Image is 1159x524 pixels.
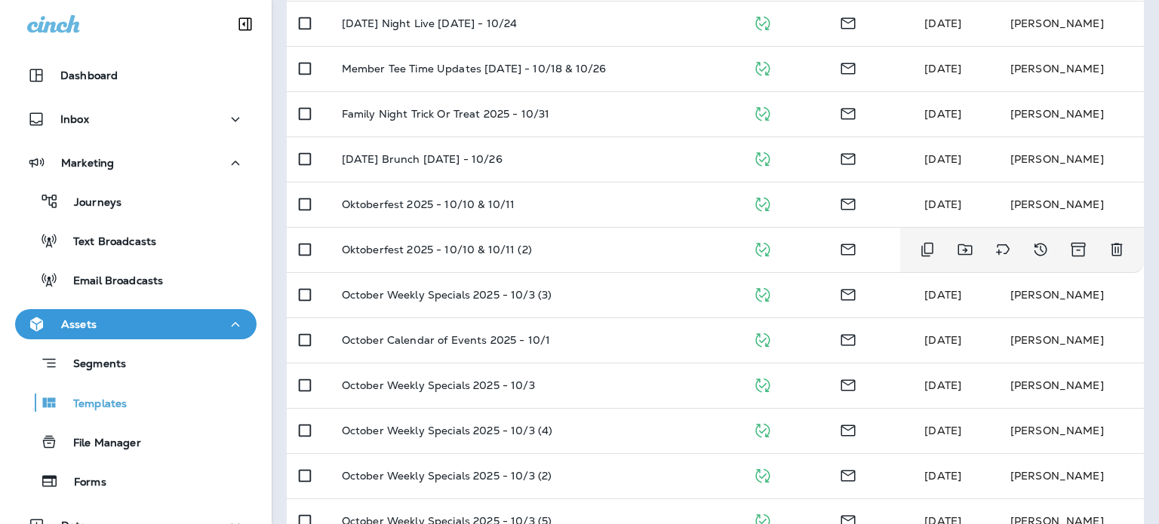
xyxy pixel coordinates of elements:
[15,465,257,497] button: Forms
[839,196,857,210] span: Email
[1025,234,1056,265] button: View Changelog
[839,15,857,29] span: Email
[58,437,141,451] p: File Manager
[1063,234,1094,265] button: Archive
[998,453,1144,498] td: [PERSON_NAME]
[15,148,257,178] button: Marketing
[753,151,772,164] span: Published
[342,379,535,391] p: October Weekly Specials 2025 - 10/3
[924,288,961,302] span: Jake Hopkins
[224,9,266,39] button: Collapse Sidebar
[839,60,857,74] span: Email
[342,289,552,301] p: October Weekly Specials 2025 - 10/3 (3)
[753,467,772,481] span: Published
[839,377,857,391] span: Email
[839,332,857,345] span: Email
[924,424,961,437] span: Jake Hopkins
[58,397,127,412] p: Templates
[988,234,1018,265] button: Add tags
[924,198,961,211] span: Jake Hopkins
[753,241,772,255] span: Published
[342,198,515,210] p: Oktoberfest 2025 - 10/10 & 10/11
[342,108,550,120] p: Family Night Trick Or Treat 2025 - 10/31
[15,387,257,418] button: Templates
[753,422,772,436] span: Published
[15,347,257,379] button: Segments
[753,106,772,119] span: Published
[15,185,257,217] button: Journeys
[61,318,97,330] p: Assets
[998,182,1144,227] td: [PERSON_NAME]
[998,136,1144,182] td: [PERSON_NAME]
[924,107,961,121] span: Jake Hopkins
[58,274,163,289] p: Email Broadcasts
[839,151,857,164] span: Email
[839,287,857,300] span: Email
[753,15,772,29] span: Published
[753,60,772,74] span: Published
[998,408,1144,453] td: [PERSON_NAME]
[59,196,121,210] p: Journeys
[15,309,257,339] button: Assets
[839,467,857,481] span: Email
[15,264,257,296] button: Email Broadcasts
[950,234,980,265] button: Move to folder
[15,60,257,90] button: Dashboard
[58,235,156,250] p: Text Broadcasts
[753,196,772,210] span: Published
[753,332,772,345] span: Published
[839,241,857,255] span: Email
[924,62,961,75] span: Jake Hopkins
[342,424,552,437] p: October Weekly Specials 2025 - 10/3 (4)
[998,317,1144,363] td: [PERSON_NAME]
[59,476,106,490] p: Forms
[61,157,114,169] p: Marketing
[15,426,257,458] button: File Manager
[15,104,257,134] button: Inbox
[342,470,552,482] p: October Weekly Specials 2025 - 10/3 (2)
[924,333,961,347] span: Jake Hopkins
[998,46,1144,91] td: [PERSON_NAME]
[924,17,961,30] span: Jake Hopkins
[924,378,961,392] span: Jake Hopkins
[924,152,961,166] span: Jake Hopkins
[839,106,857,119] span: Email
[998,363,1144,408] td: [PERSON_NAME]
[342,63,606,75] p: Member Tee Time Updates [DATE] - 10/18 & 10/26
[58,357,126,372] p: Segments
[839,422,857,436] span: Email
[998,1,1144,46] td: [PERSON_NAME]
[60,69,118,81] p: Dashboard
[342,334,550,346] p: October Calendar of Events 2025 - 10/1
[60,113,89,125] p: Inbox
[342,153,503,165] p: [DATE] Brunch [DATE] - 10/26
[342,244,532,256] p: Oktoberfest 2025 - 10/10 & 10/11 (2)
[1102,234,1132,265] button: Delete
[912,234,942,265] button: Duplicate
[753,377,772,391] span: Published
[924,469,961,483] span: Jake Hopkins
[998,272,1144,317] td: [PERSON_NAME]
[998,91,1144,136] td: [PERSON_NAME]
[15,225,257,256] button: Text Broadcasts
[753,287,772,300] span: Published
[342,17,517,29] p: [DATE] Night Live [DATE] - 10/24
